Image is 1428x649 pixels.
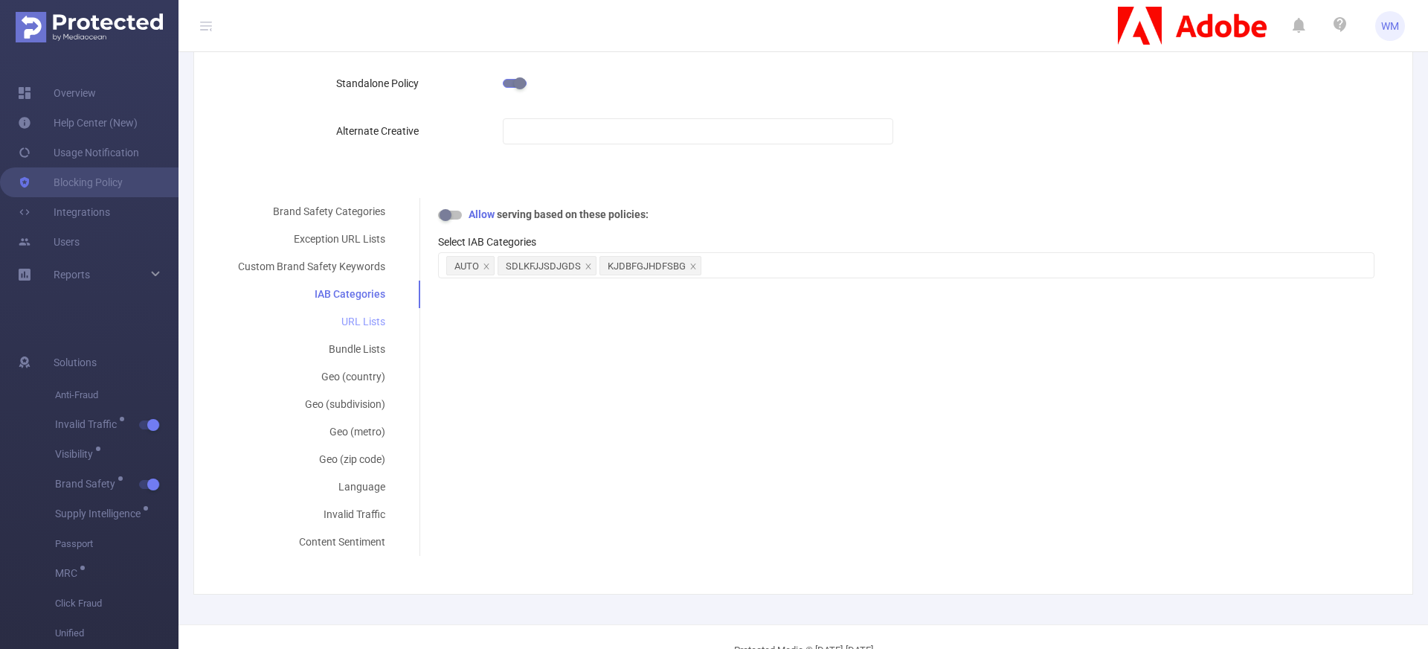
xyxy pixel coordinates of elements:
span: Reports [54,269,90,281]
li: AUTO [446,256,495,275]
span: Unified [55,618,178,648]
li: SDLKFJJSDJGDS [498,256,596,275]
label: Alternate Creative [336,125,426,137]
span: Visibility [55,449,98,459]
img: Protected Media [16,12,163,42]
div: Brand Safety Categories [220,198,403,226]
div: IAB Categories [220,281,403,308]
i: icon: close [689,263,697,272]
div: Custom Brand Safety Keywords [220,253,403,281]
div: Geo (metro) [220,418,403,446]
i: icon: close [585,263,592,272]
div: Language [220,473,403,501]
div: Geo (subdivision) [220,391,403,418]
div: URL Lists [220,308,403,336]
span: Invalid Traffic [55,419,122,429]
span: Solutions [54,348,97,377]
a: Users [18,227,80,257]
b: serving based on these policies: [497,208,649,220]
a: Help Center (New) [18,108,138,138]
li: KJDBFGJHDFSBG [599,256,701,275]
div: KJDBFGJHDFSBG [608,257,686,276]
span: Brand Safety [55,479,120,489]
a: Blocking Policy [18,167,123,197]
div: Invalid Traffic [220,501,403,528]
span: WM [1381,11,1399,41]
div: Geo (country) [220,363,403,391]
b: Allow [466,208,497,220]
span: MRC [55,568,83,578]
span: Click Fraud [55,589,178,618]
a: Reports [54,260,90,290]
label: Standalone Policy [336,77,426,89]
a: Usage Notification [18,138,139,167]
a: Integrations [18,197,110,227]
label: Select IAB Categories [438,236,536,248]
a: Overview [18,78,96,108]
div: Exception URL Lists [220,226,403,253]
div: SDLKFJJSDJGDS [506,257,581,276]
div: AUTO [454,257,479,276]
span: Supply Intelligence [55,508,146,519]
div: Content Sentiment [220,528,403,556]
div: Geo (zip code) [220,446,403,473]
span: Passport [55,529,178,559]
i: icon: close [483,263,490,272]
span: Anti-Fraud [55,380,178,410]
div: Bundle Lists [220,336,403,363]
